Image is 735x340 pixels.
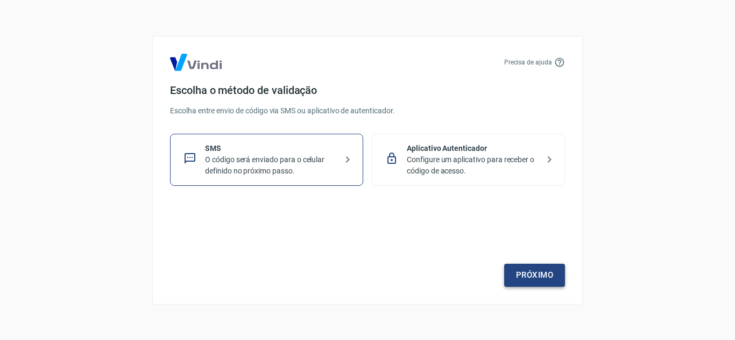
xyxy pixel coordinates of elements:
[205,143,337,154] p: SMS
[504,264,565,286] a: Próximo
[205,154,337,177] p: O código será enviado para o celular definido no próximo passo.
[407,143,539,154] p: Aplicativo Autenticador
[372,134,565,186] div: Aplicativo AutenticadorConfigure um aplicativo para receber o código de acesso.
[170,84,565,97] h4: Escolha o método de validação
[170,134,363,186] div: SMSO código será enviado para o celular definido no próximo passo.
[504,57,552,67] p: Precisa de ajuda
[170,54,222,71] img: Logo Vind
[407,154,539,177] p: Configure um aplicativo para receber o código de acesso.
[170,105,565,117] p: Escolha entre envio de código via SMS ou aplicativo de autenticador.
